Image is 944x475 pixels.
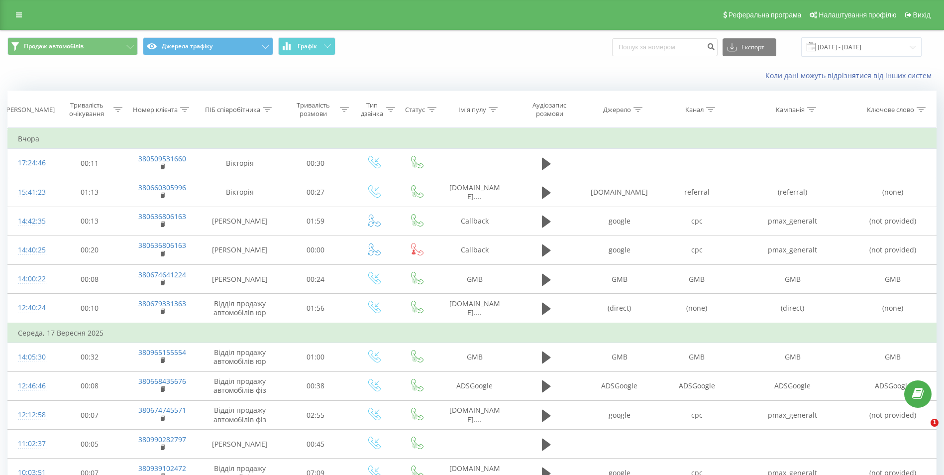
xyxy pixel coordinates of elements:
div: ПІБ співробітника [205,106,260,114]
td: google [581,207,658,236]
td: [PERSON_NAME] [200,265,280,294]
a: 380660305996 [138,183,186,192]
div: Номер клієнта [133,106,178,114]
td: Вікторія [200,178,280,207]
td: (none) [850,178,936,207]
div: 14:40:25 [18,240,44,260]
span: 1 [931,419,939,427]
td: 00:08 [54,371,125,400]
td: GMB [437,343,512,371]
div: 15:41:23 [18,183,44,202]
td: GMB [437,265,512,294]
div: Тривалість розмови [289,101,337,118]
td: [PERSON_NAME] [200,207,280,236]
td: ADSGoogle [850,371,936,400]
a: 380674641224 [138,270,186,279]
td: GMB [735,265,850,294]
td: 00:10 [54,294,125,323]
div: 12:40:24 [18,298,44,318]
button: Продаж автомобілів [7,37,138,55]
span: Реферальна програма [729,11,802,19]
td: Вчора [8,129,937,149]
div: Аудіозапис розмови [521,101,578,118]
td: Середа, 17 Вересня 2025 [8,323,937,343]
td: [DOMAIN_NAME] [581,178,658,207]
a: 380636806163 [138,212,186,221]
span: [DOMAIN_NAME].... [449,183,500,201]
button: Експорт [723,38,776,56]
a: 380636806163 [138,240,186,250]
td: ADSGoogle [437,371,512,400]
div: 14:05:30 [18,348,44,367]
td: 00:27 [280,178,351,207]
td: Вікторія [200,149,280,178]
td: ADSGoogle [581,371,658,400]
td: 02:55 [280,401,351,430]
div: Кампанія [776,106,805,114]
td: (direct) [735,294,850,323]
td: 00:30 [280,149,351,178]
a: 380679331363 [138,299,186,308]
td: 01:00 [280,343,351,371]
td: google [581,401,658,430]
td: ADSGoogle [658,371,735,400]
td: cpc [658,236,735,264]
td: (none) [850,294,936,323]
td: 00:07 [54,401,125,430]
td: Відділ продажу автомобілів фіз [200,371,280,400]
a: 380990282797 [138,435,186,444]
td: 00:11 [54,149,125,178]
iframe: Intercom live chat [910,419,934,443]
td: pmax_generalt [735,236,850,264]
td: 01:13 [54,178,125,207]
td: cpc [658,401,735,430]
td: GMB [850,343,936,371]
td: google [581,236,658,264]
td: pmax_generalt [735,207,850,236]
div: 14:00:22 [18,269,44,289]
div: 12:46:46 [18,376,44,396]
button: Джерела трафіку [143,37,273,55]
span: [DOMAIN_NAME].... [449,299,500,317]
div: Ключове слово [867,106,914,114]
td: Відділ продажу автомобілів юр [200,343,280,371]
td: 00:38 [280,371,351,400]
td: GMB [581,343,658,371]
td: 01:56 [280,294,351,323]
div: Тип дзвінка [360,101,383,118]
div: 11:02:37 [18,434,44,454]
div: 17:24:46 [18,153,44,173]
td: 00:05 [54,430,125,459]
td: cpc [658,207,735,236]
td: Відділ продажу автомобілів юр [200,294,280,323]
div: [PERSON_NAME] [4,106,55,114]
td: 00:08 [54,265,125,294]
td: pmax_generalt [735,401,850,430]
td: Відділ продажу автомобілів фіз [200,401,280,430]
input: Пошук за номером [612,38,718,56]
div: Тривалість очікування [62,101,111,118]
td: 00:00 [280,236,351,264]
td: (referral) [735,178,850,207]
td: 01:59 [280,207,351,236]
span: Продаж автомобілів [24,42,84,50]
td: 00:32 [54,343,125,371]
td: 00:13 [54,207,125,236]
div: 14:42:35 [18,212,44,231]
td: (not provided) [850,207,936,236]
td: GMB [581,265,658,294]
a: 380965155554 [138,348,186,357]
td: [PERSON_NAME] [200,430,280,459]
span: [DOMAIN_NAME].... [449,405,500,424]
td: Callback [437,236,512,264]
span: Графік [298,43,317,50]
div: Статус [405,106,425,114]
div: Ім'я пулу [458,106,486,114]
button: Графік [278,37,335,55]
td: 00:20 [54,236,125,264]
div: Джерело [603,106,631,114]
td: 00:45 [280,430,351,459]
a: 380509531660 [138,154,186,163]
div: Канал [685,106,704,114]
a: 380668435676 [138,376,186,386]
